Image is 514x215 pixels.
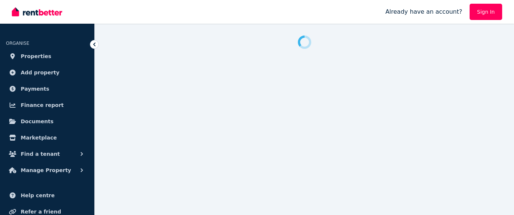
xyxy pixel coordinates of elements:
a: Sign In [470,4,502,20]
span: Properties [21,52,51,61]
span: Already have an account? [385,7,462,16]
span: Add property [21,68,60,77]
span: Find a tenant [21,150,60,158]
img: RentBetter [12,6,62,17]
span: Manage Property [21,166,71,175]
span: Marketplace [21,133,57,142]
span: ORGANISE [6,41,29,46]
a: Finance report [6,98,88,112]
span: Documents [21,117,54,126]
span: Finance report [21,101,64,110]
a: Add property [6,65,88,80]
a: Payments [6,81,88,96]
a: Help centre [6,188,88,203]
a: Documents [6,114,88,129]
button: Find a tenant [6,147,88,161]
button: Manage Property [6,163,88,178]
a: Marketplace [6,130,88,145]
span: Help centre [21,191,55,200]
a: Properties [6,49,88,64]
span: Payments [21,84,49,93]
